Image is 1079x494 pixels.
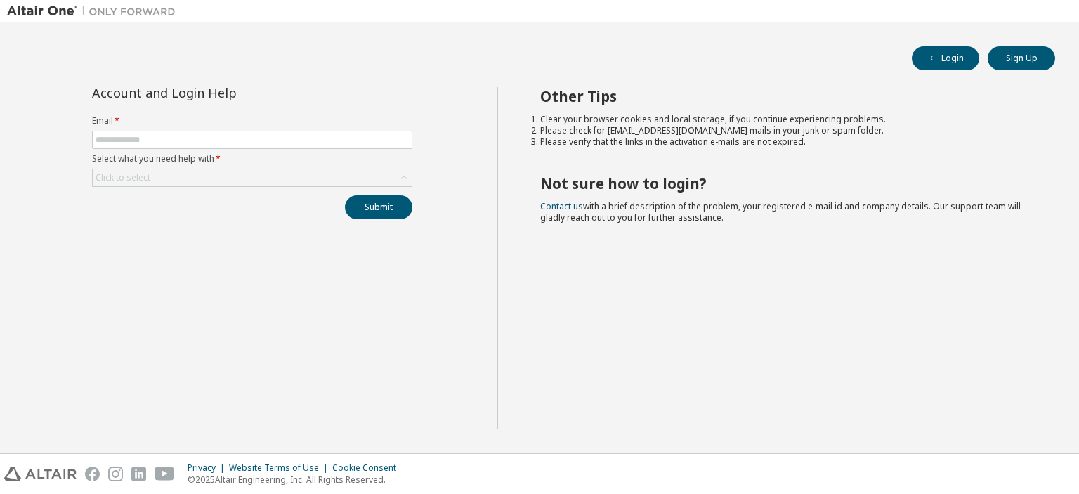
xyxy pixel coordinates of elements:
[540,200,1021,223] span: with a brief description of the problem, your registered e-mail id and company details. Our suppo...
[155,467,175,481] img: youtube.svg
[131,467,146,481] img: linkedin.svg
[92,115,412,126] label: Email
[92,153,412,164] label: Select what you need help with
[540,125,1031,136] li: Please check for [EMAIL_ADDRESS][DOMAIN_NAME] mails in your junk or spam folder.
[188,474,405,486] p: © 2025 Altair Engineering, Inc. All Rights Reserved.
[540,87,1031,105] h2: Other Tips
[96,172,150,183] div: Click to select
[988,46,1055,70] button: Sign Up
[92,87,348,98] div: Account and Login Help
[93,169,412,186] div: Click to select
[85,467,100,481] img: facebook.svg
[229,462,332,474] div: Website Terms of Use
[540,174,1031,193] h2: Not sure how to login?
[108,467,123,481] img: instagram.svg
[7,4,183,18] img: Altair One
[345,195,412,219] button: Submit
[912,46,979,70] button: Login
[540,114,1031,125] li: Clear your browser cookies and local storage, if you continue experiencing problems.
[332,462,405,474] div: Cookie Consent
[540,200,583,212] a: Contact us
[540,136,1031,148] li: Please verify that the links in the activation e-mails are not expired.
[188,462,229,474] div: Privacy
[4,467,77,481] img: altair_logo.svg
